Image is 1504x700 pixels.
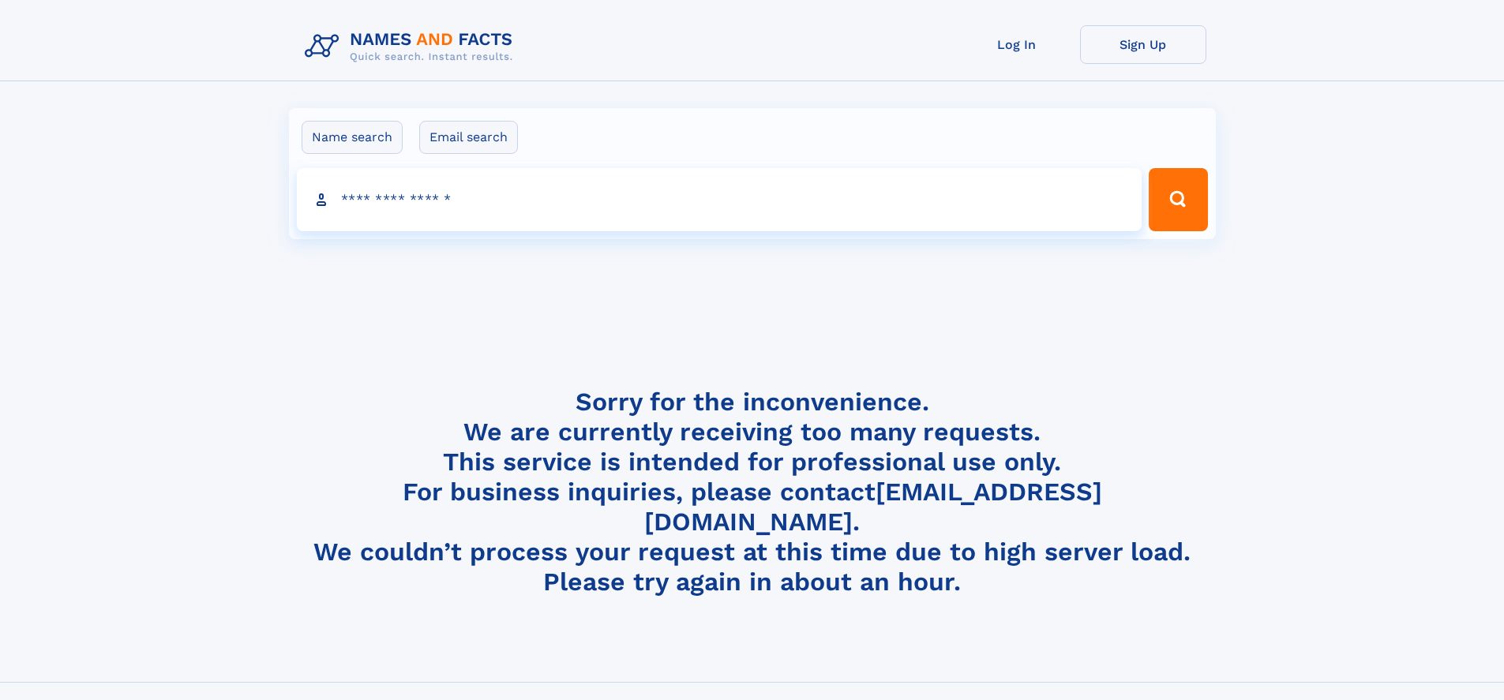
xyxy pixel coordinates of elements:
[298,387,1206,597] h4: Sorry for the inconvenience. We are currently receiving too many requests. This service is intend...
[298,25,526,68] img: Logo Names and Facts
[297,168,1142,231] input: search input
[419,121,518,154] label: Email search
[1080,25,1206,64] a: Sign Up
[954,25,1080,64] a: Log In
[644,477,1102,537] a: [EMAIL_ADDRESS][DOMAIN_NAME]
[1149,168,1207,231] button: Search Button
[302,121,403,154] label: Name search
